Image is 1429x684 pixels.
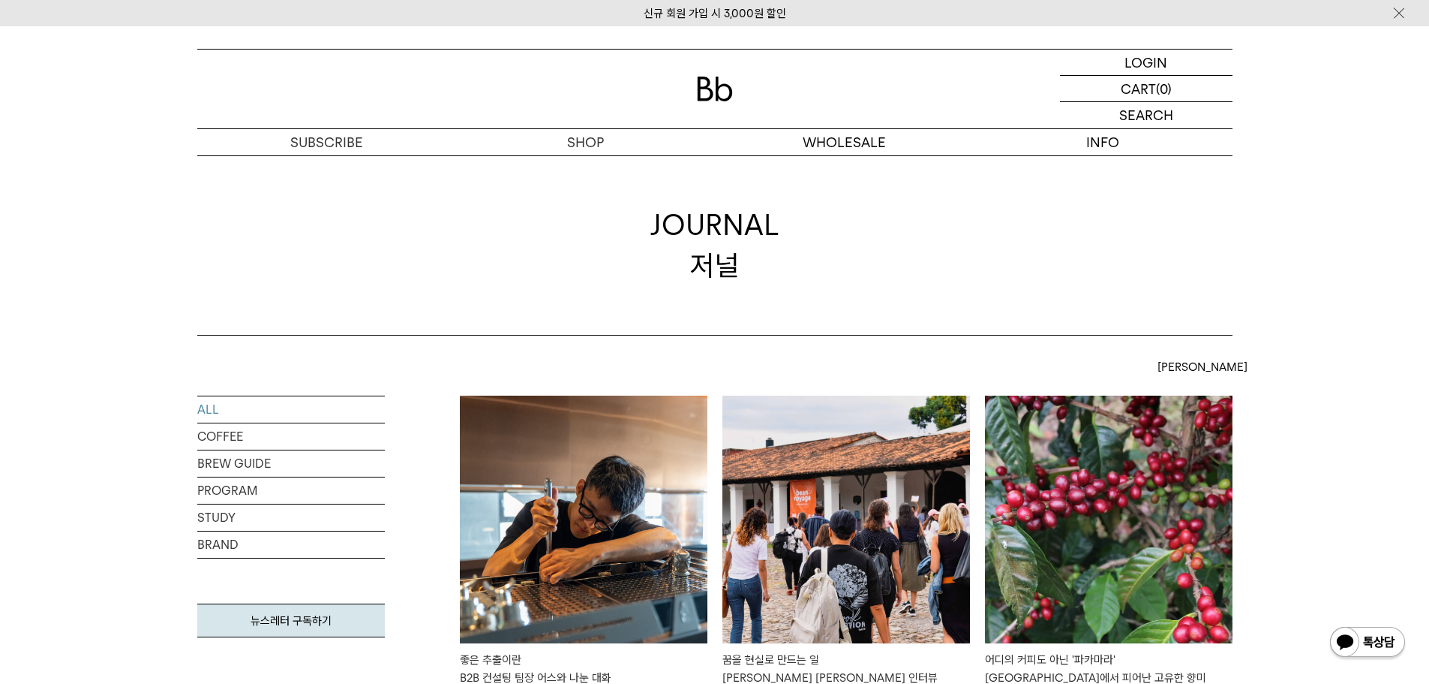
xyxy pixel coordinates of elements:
a: SUBSCRIBE [197,129,456,155]
div: JOURNAL 저널 [650,205,779,285]
img: 어디의 커피도 아닌 '파카마라'엘살바도르에서 피어난 고유한 향미 [985,396,1232,643]
img: 꿈을 현실로 만드는 일빈보야지 탁승희 대표 인터뷰 [722,396,970,643]
a: STUDY [197,505,385,531]
a: BREW GUIDE [197,450,385,477]
img: 카카오톡 채널 1:1 채팅 버튼 [1328,625,1406,661]
a: 뉴스레터 구독하기 [197,604,385,637]
p: SEARCH [1119,102,1173,128]
a: PROGRAM [197,478,385,504]
a: ALL [197,396,385,423]
a: LOGIN [1060,50,1232,76]
a: CART (0) [1060,76,1232,102]
p: LOGIN [1124,50,1167,75]
a: 신규 회원 가입 시 3,000원 할인 [644,7,786,20]
p: (0) [1156,76,1172,101]
p: INFO [974,129,1232,155]
img: 좋은 추출이란B2B 컨설팅 팀장 어스와 나눈 대화 [460,396,707,643]
p: WHOLESALE [715,129,974,155]
a: COFFEE [197,423,385,450]
img: 로고 [697,77,733,101]
span: [PERSON_NAME] [1157,358,1247,376]
p: CART [1121,76,1156,101]
a: SHOP [456,129,715,155]
a: BRAND [197,532,385,558]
